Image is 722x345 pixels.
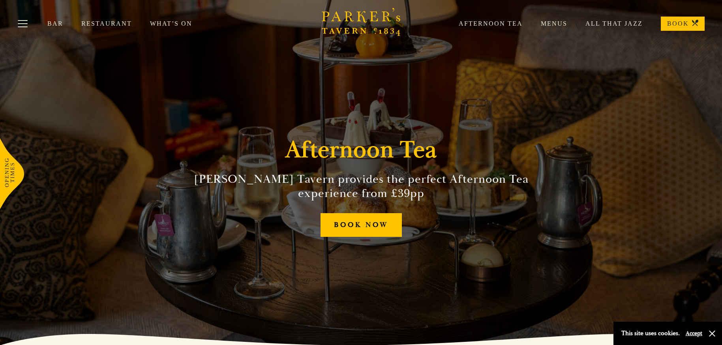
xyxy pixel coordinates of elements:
[181,172,541,201] h2: [PERSON_NAME] Tavern provides the perfect Afternoon Tea experience from £39pp
[285,136,437,164] h1: Afternoon Tea
[686,330,702,337] button: Accept
[321,213,402,237] a: BOOK NOW
[621,328,680,339] p: This site uses cookies.
[708,330,716,337] button: Close and accept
